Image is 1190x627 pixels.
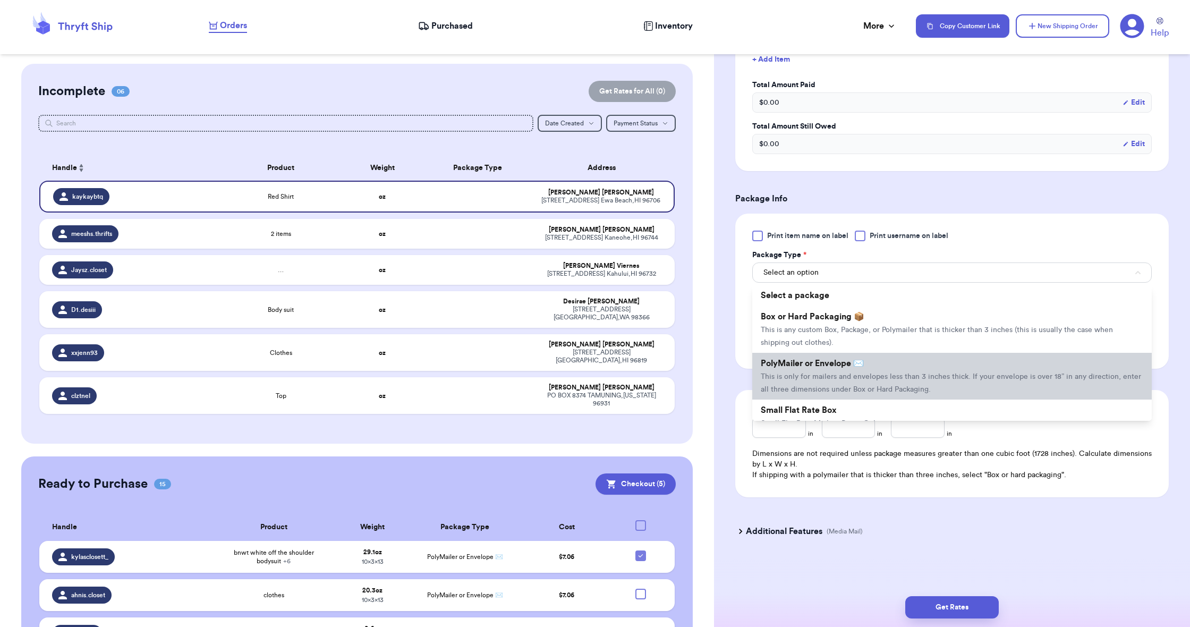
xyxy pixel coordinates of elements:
span: meeshs.thrifts [71,230,112,238]
span: clztnel [71,392,90,400]
th: Weight [335,514,409,541]
span: $ 0.00 [759,97,779,108]
div: [STREET_ADDRESS] [GEOGRAPHIC_DATA] , WA 98366 [541,306,662,321]
h3: Package Info [735,192,1169,205]
button: Sort ascending [77,162,86,174]
button: Select an option [752,262,1152,283]
span: bnwt white off the shoulder bodysuit [218,548,329,565]
p: (Media Mail) [827,527,863,536]
a: Purchased [418,20,473,32]
span: Orders [220,19,247,32]
span: ahnis.closet [71,591,105,599]
div: [PERSON_NAME] Viernes [541,262,662,270]
th: Product [217,155,344,181]
strong: oz [379,231,386,237]
span: Print item name on label [767,231,848,241]
h3: Additional Features [746,525,822,538]
button: Date Created [538,115,602,132]
span: Select an option [763,267,819,278]
strong: oz [379,307,386,313]
span: in [877,429,882,438]
span: Date Created [545,120,584,126]
a: Inventory [643,20,693,32]
span: This is any custom Box, Package, or Polymailer that is thicker than 3 inches (this is usually the... [761,326,1113,346]
button: Copy Customer Link [916,14,1009,38]
div: More [863,20,897,32]
span: PolyMailer or Envelope ✉️ [427,554,503,560]
input: Search [38,115,533,132]
label: Total Amount Still Owed [752,121,1152,132]
span: 2 items [271,230,291,238]
span: PolyMailer or Envelope ✉️ [761,359,864,368]
h2: Ready to Purchase [38,476,148,493]
span: This is only for mailers and envelopes less than 3 inches thick. If your envelope is over 18” in ... [761,373,1141,393]
strong: 20.3 oz [362,587,382,594]
strong: oz [379,193,386,200]
span: kylasclosett_ [71,553,108,561]
button: Checkout (5) [596,473,676,495]
div: Desirae [PERSON_NAME] [541,298,662,306]
th: Package Type [421,155,535,181]
div: [STREET_ADDRESS] Kahului , HI 96732 [541,270,662,278]
span: Red Shirt [268,192,294,201]
span: Jaysz.closet [71,266,107,274]
span: Handle [52,163,77,174]
span: kaykaybtq [72,192,103,201]
span: Print username on label [870,231,948,241]
th: Weight [344,155,420,181]
span: Select a package [761,291,829,300]
span: Top [276,392,286,400]
span: PolyMailer or Envelope ✉️ [427,592,503,598]
p: If shipping with a polymailer that is thicker than three inches, select "Box or hard packaging". [752,470,1152,480]
div: [PERSON_NAME] [PERSON_NAME] [541,341,662,349]
span: Purchased [431,20,473,32]
span: Small Flat Rate Mailing Boxes Only [761,420,879,427]
span: Help [1151,27,1169,39]
button: + Add Item [748,48,1156,71]
a: Help [1151,18,1169,39]
div: PO BOX 8374 TAMUNING , [US_STATE] 96931 [541,392,662,408]
span: … [278,266,284,274]
button: Edit [1123,97,1145,108]
span: in [947,429,952,438]
div: [PERSON_NAME] [PERSON_NAME] [541,384,662,392]
button: Edit [1123,139,1145,149]
span: Body suit [268,306,294,314]
span: 15 [154,479,171,489]
div: Dimensions are not required unless package measures greater than one cubic foot (1728 inches). Ca... [752,448,1152,480]
button: New Shipping Order [1016,14,1109,38]
label: Total Amount Paid [752,80,1152,90]
th: Address [535,155,675,181]
th: Package Type [410,514,521,541]
span: xxjenn93 [71,349,98,357]
span: $ 0.00 [759,139,779,149]
span: in [808,429,813,438]
span: 06 [112,86,130,97]
span: Box or Hard Packaging 📦 [761,312,864,321]
button: Payment Status [606,115,676,132]
th: Cost [521,514,613,541]
strong: oz [379,267,386,273]
label: Package Type [752,250,806,260]
span: + 6 [283,558,291,564]
div: [STREET_ADDRESS] Kaneohe , HI 96744 [541,234,662,242]
span: $ 7.06 [559,554,574,560]
span: 10 x 3 x 13 [362,597,384,603]
th: Product [212,514,335,541]
span: Small Flat Rate Box [761,406,837,414]
strong: oz [379,350,386,356]
button: Get Rates for All (0) [589,81,676,102]
div: [PERSON_NAME] [PERSON_NAME] [541,189,661,197]
span: clothes [263,591,284,599]
div: [STREET_ADDRESS] [GEOGRAPHIC_DATA] , HI 96819 [541,349,662,365]
span: D1.desiii [71,306,96,314]
button: Get Rates [905,596,999,618]
span: Payment Status [614,120,658,126]
span: Inventory [655,20,693,32]
div: [PERSON_NAME] [PERSON_NAME] [541,226,662,234]
span: 10 x 3 x 13 [362,558,384,565]
span: Handle [52,522,77,533]
strong: 29.1 oz [363,549,382,555]
strong: oz [379,393,386,399]
span: Clothes [270,349,292,357]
